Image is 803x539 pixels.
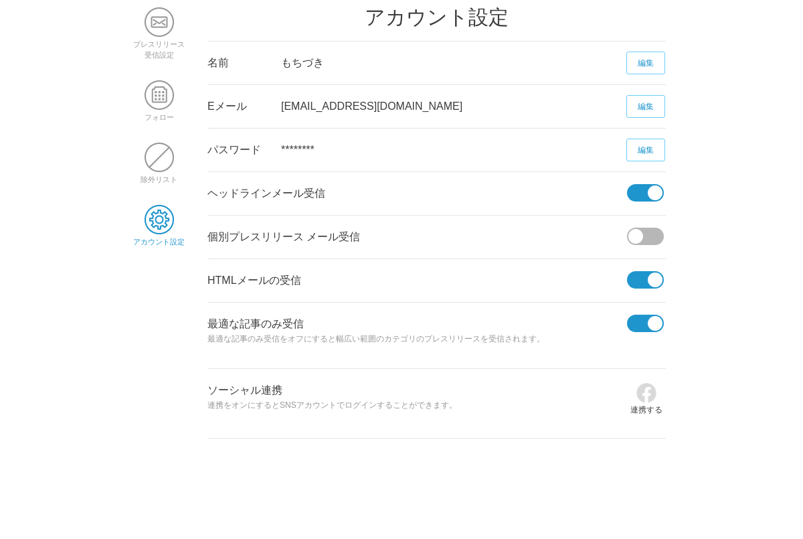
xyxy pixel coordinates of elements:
[626,139,665,161] a: 編集
[145,103,174,121] a: フォロー
[133,228,185,246] a: アカウント設定
[630,404,662,416] p: 連携する
[281,42,627,84] div: もちづき
[281,85,627,128] div: [EMAIL_ADDRESS][DOMAIN_NAME]
[207,42,281,84] div: 名前
[207,259,627,302] div: HTMLメールの受信
[207,7,666,27] h2: アカウント設定
[207,172,627,215] div: ヘッドラインメール受信
[207,129,281,171] div: パスワード
[207,398,627,413] p: 連携をオンにするとSNSアカウントでログインすることができます。
[636,382,657,404] img: icon-facebook-gray
[626,52,665,74] a: 編集
[207,216,627,258] div: 個別プレスリリース メール受信
[207,369,627,435] div: ソーシャル連携
[207,303,627,368] div: 最適な記事のみ受信
[207,85,281,128] div: Eメール
[626,95,665,118] a: 編集
[141,165,177,183] a: 除外リスト
[133,30,185,59] a: プレスリリース受信設定
[207,332,627,347] p: 最適な記事のみ受信をオフにすると幅広い範囲のカテゴリのプレスリリースを受信されます。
